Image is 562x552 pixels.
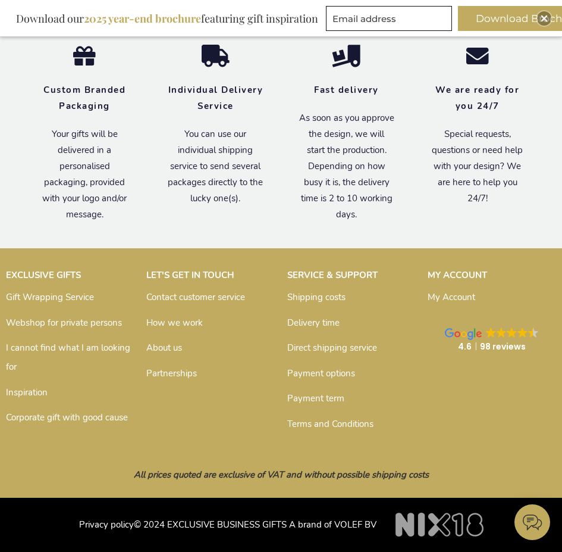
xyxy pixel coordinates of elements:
[6,386,48,398] a: Inspiration
[146,291,245,303] a: Contact customer service
[497,328,507,338] img: Google
[528,328,538,338] img: Google
[428,316,556,364] a: Google GoogleGoogleGoogleGoogleGoogle 4.698 reviews
[428,269,487,281] strong: MY ACCOUNT
[514,504,550,540] iframe: belco-activator-frame
[430,126,525,207] p: Special requests, questions or need help with your design? We are here to help you 24/7!
[146,342,182,354] a: About us
[541,15,548,22] img: Close
[287,392,344,404] a: Payment term
[134,469,429,481] em: All prices quoted are exclusive of VAT and without possible shipping costs
[6,411,128,423] a: Corporate gift with good cause
[435,84,519,112] strong: We are ready for you 24/7
[507,328,517,338] img: Google
[287,291,346,303] a: Shipping costs
[486,328,496,338] img: Google
[395,513,483,537] img: NIX18
[287,367,355,379] a: Payment options
[146,367,197,379] a: Partnerships
[326,6,452,31] input: Email address
[287,317,340,329] a: Delivery time
[445,328,482,340] img: Google
[6,269,81,281] strong: EXCLUSIVE GIFTS
[146,317,203,329] a: How we work
[299,110,394,223] p: As soon as you approve the design, we will start the production. Depending on how busy it is, the...
[287,269,378,281] strong: SERVICE & SUPPORT
[6,342,130,373] a: I cannot find what I am looking for
[314,84,379,96] strong: Fast delivery
[517,328,528,338] img: Google
[168,126,263,207] p: You can use our individual shipping service to send several packages directly to the lucky one(s).
[6,504,556,534] p: © 2024 EXCLUSIVE BUSINESS GIFTS A brand of VOLEF BV
[428,291,475,303] a: My Account
[84,11,201,26] b: 2025 year-end brochure
[6,291,94,303] a: Gift Wrapping Service
[458,341,526,353] strong: 4.6 98 reviews
[537,11,551,26] div: Close
[326,6,456,35] form: marketing offers and promotions
[43,84,125,112] strong: Custom Branded Packaging
[11,6,324,31] div: Download our featuring gift inspiration
[6,317,122,329] a: Webshop for private persons
[287,418,373,430] a: Terms and Conditions
[287,342,377,354] a: Direct shipping service
[168,84,263,112] strong: Individual Delivery Service
[79,519,134,531] a: Privacy policy
[37,126,132,223] p: Your gifts will be delivered in a personalised packaging, provided with your logo and/or message.
[146,269,234,281] strong: LET'S GET IN TOUCH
